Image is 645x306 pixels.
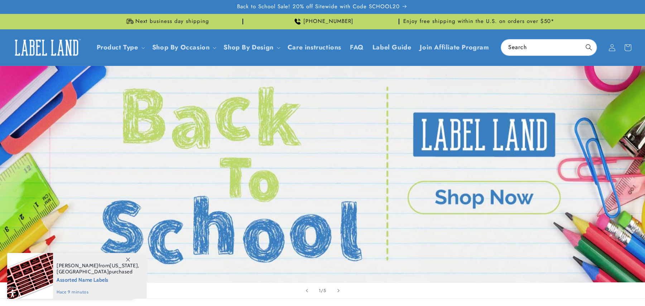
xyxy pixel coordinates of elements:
span: [PHONE_NUMBER] [303,18,353,25]
span: Shop By Occasion [152,43,210,52]
span: Back to School Sale! 20% off Sitewide with Code SCHOOL20 [237,3,400,10]
a: Label Guide [368,39,416,56]
span: FAQ [350,43,364,52]
span: Next business day shipping [135,18,209,25]
span: / [321,287,323,294]
summary: Product Type [92,39,148,56]
a: Join Affiliate Program [415,39,493,56]
span: Enjoy free shipping within the U.S. on orders over $50* [403,18,554,25]
div: Announcement [246,14,399,29]
span: 5 [323,287,326,294]
span: from , purchased [57,263,139,275]
img: Label Land [11,37,82,59]
a: FAQ [346,39,368,56]
button: Search [581,39,597,55]
span: Label Guide [372,43,411,52]
span: [GEOGRAPHIC_DATA] [57,268,109,275]
span: hace 9 minutos [57,289,139,295]
a: Label Land [8,34,85,61]
span: Join Affiliate Program [420,43,489,52]
a: Shop By Design [223,43,273,52]
span: [PERSON_NAME] [57,262,98,269]
span: Care instructions [288,43,341,52]
span: [US_STATE] [110,262,138,269]
summary: Shop By Occasion [148,39,220,56]
button: Previous slide [299,283,315,298]
div: Announcement [90,14,243,29]
a: Care instructions [283,39,346,56]
a: Product Type [97,43,138,52]
button: Next slide [331,283,346,298]
span: 1 [319,287,321,294]
span: Assorted Name Labels [57,275,139,284]
div: Announcement [402,14,555,29]
summary: Shop By Design [219,39,283,56]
